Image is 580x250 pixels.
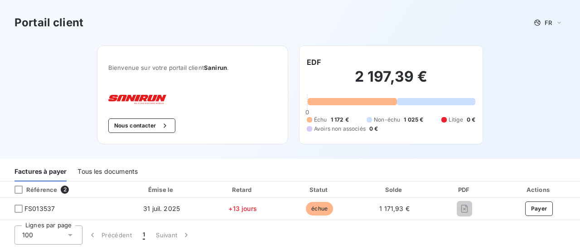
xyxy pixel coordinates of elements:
span: Bienvenue sur votre portail client . [108,64,277,71]
img: Company logo [108,95,166,104]
span: 1 [143,230,145,240]
span: FR [545,19,552,26]
span: 1 171,93 € [379,205,410,212]
button: 1 [137,225,150,245]
span: Avoirs non associés [314,125,366,133]
span: 1 025 € [404,116,423,124]
span: 0 € [467,116,475,124]
h2: 2 197,39 € [307,68,475,95]
h6: EDF [307,57,321,68]
div: Émise le [121,185,202,194]
button: Précédent [82,225,137,245]
div: Factures à payer [14,162,67,181]
button: Payer [525,201,553,216]
span: Non-échu [374,116,400,124]
span: 0 € [369,125,378,133]
button: Nous contacter [108,118,175,133]
div: Solde [359,185,430,194]
span: +13 jours [228,205,256,212]
h3: Portail client [14,15,83,31]
span: Litige [449,116,463,124]
div: Statut [283,185,355,194]
span: échue [306,202,333,216]
span: Sanirun [204,64,227,71]
div: Retard [206,185,280,194]
div: Référence [7,186,57,194]
div: PDF [433,185,496,194]
span: 2 [61,186,69,194]
span: FS013537 [24,204,55,213]
span: 100 [22,230,33,240]
div: Tous les documents [77,162,138,181]
button: Suivant [150,225,196,245]
span: Échu [314,116,327,124]
span: 31 juil. 2025 [143,205,180,212]
span: 1 172 € [331,116,349,124]
span: 0 [305,108,309,116]
div: Actions [500,185,578,194]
